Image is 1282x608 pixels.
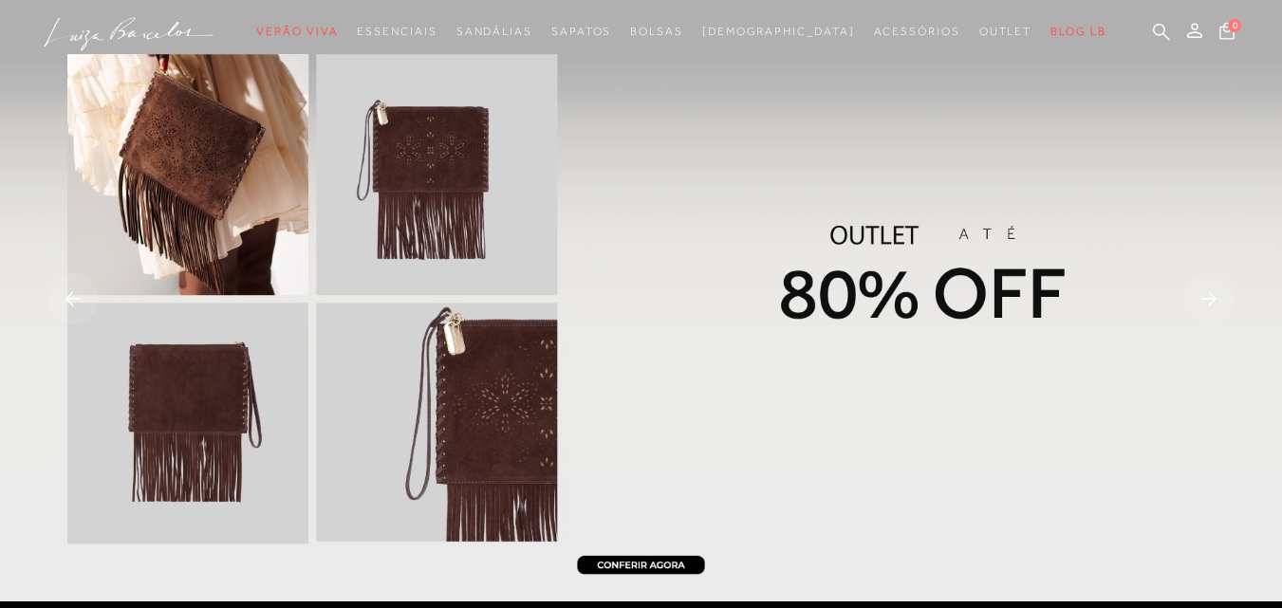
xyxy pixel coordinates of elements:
[702,14,855,49] a: noSubCategoriesText
[456,14,532,49] a: categoryNavScreenReaderText
[256,14,338,49] a: categoryNavScreenReaderText
[979,25,1032,38] span: Outlet
[1050,25,1105,38] span: BLOG LB
[551,25,611,38] span: Sapatos
[630,14,683,49] a: categoryNavScreenReaderText
[630,25,683,38] span: Bolsas
[874,14,960,49] a: categoryNavScreenReaderText
[874,25,960,38] span: Acessórios
[456,25,532,38] span: Sandálias
[256,25,338,38] span: Verão Viva
[551,14,611,49] a: categoryNavScreenReaderText
[979,14,1032,49] a: categoryNavScreenReaderText
[1228,19,1241,32] span: 0
[1214,21,1240,46] button: 0
[357,14,437,49] a: categoryNavScreenReaderText
[1050,14,1105,49] a: BLOG LB
[702,25,855,38] span: [DEMOGRAPHIC_DATA]
[357,25,437,38] span: Essenciais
